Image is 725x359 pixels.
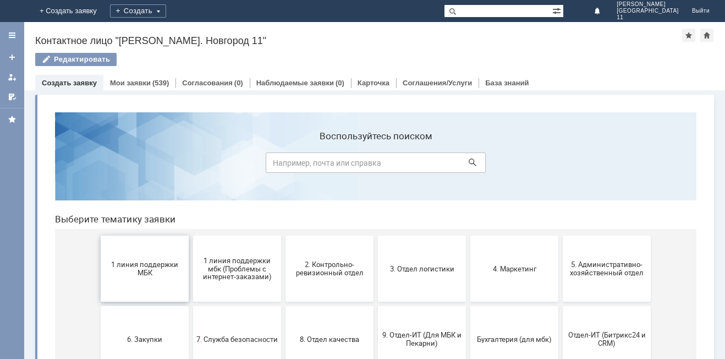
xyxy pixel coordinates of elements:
[58,157,139,173] span: 1 линия поддержки МБК
[403,79,472,87] a: Соглашения/Услуги
[58,231,139,240] span: 6. Закупки
[424,132,512,198] button: 4. Маркетинг
[332,203,420,269] button: 9. Отдел-ИТ (Для МБК и Пекарни)
[147,132,235,198] button: 1 линия поддержки мбк (Проблемы с интернет-заказами)
[335,227,416,244] span: 9. Отдел-ИТ (Для МБК и Пекарни)
[152,79,169,87] div: (539)
[617,14,679,21] span: 11
[3,88,21,106] a: Мои согласования
[239,273,327,339] button: Франчайзинг
[617,1,679,8] span: [PERSON_NAME]
[552,5,563,15] span: Расширенный поиск
[3,48,21,66] a: Создать заявку
[520,157,601,173] span: 5. Административно-хозяйственный отдел
[182,79,233,87] a: Согласования
[617,8,679,14] span: [GEOGRAPHIC_DATA]
[427,293,509,318] span: [PERSON_NAME]. Услуги ИТ для МБК (оформляет L1)
[427,231,509,240] span: Бухгалтерия (для мбк)
[243,302,324,310] span: Франчайзинг
[243,157,324,173] span: 2. Контрольно-ревизионный отдел
[517,273,605,339] button: не актуален
[239,203,327,269] button: 8. Отдел качества
[3,68,21,86] a: Мои заявки
[54,132,142,198] button: 1 линия поддержки МБК
[42,79,97,87] a: Создать заявку
[150,302,232,310] span: Финансовый отдел
[54,203,142,269] button: 6. Закупки
[517,132,605,198] button: 5. Административно-хозяйственный отдел
[520,302,601,310] span: не актуален
[358,79,389,87] a: Карточка
[234,79,243,87] div: (0)
[150,231,232,240] span: 7. Служба безопасности
[332,132,420,198] button: 3. Отдел логистики
[332,273,420,339] button: Это соглашение не активно!
[110,79,151,87] a: Мои заявки
[150,153,232,177] span: 1 линия поддержки мбк (Проблемы с интернет-заказами)
[335,161,416,169] span: 3. Отдел логистики
[682,29,695,42] div: Добавить в избранное
[110,4,166,18] div: Создать
[424,203,512,269] button: Бухгалтерия (для мбк)
[9,110,650,121] header: Выберите тематику заявки
[147,273,235,339] button: Финансовый отдел
[243,231,324,240] span: 8. Отдел качества
[35,35,682,46] div: Контактное лицо "[PERSON_NAME]. Новгород 11"
[58,302,139,310] span: Отдел-ИТ (Офис)
[147,203,235,269] button: 7. Служба безопасности
[219,27,440,38] label: Воспользуйтесь поиском
[424,273,512,339] button: [PERSON_NAME]. Услуги ИТ для МБК (оформляет L1)
[485,79,529,87] a: База знаний
[520,227,601,244] span: Отдел-ИТ (Битрикс24 и CRM)
[239,132,327,198] button: 2. Контрольно-ревизионный отдел
[336,79,344,87] div: (0)
[54,273,142,339] button: Отдел-ИТ (Офис)
[256,79,334,87] a: Наблюдаемые заявки
[335,298,416,314] span: Это соглашение не активно!
[219,49,440,69] input: Например, почта или справка
[517,203,605,269] button: Отдел-ИТ (Битрикс24 и CRM)
[700,29,713,42] div: Сделать домашней страницей
[427,161,509,169] span: 4. Маркетинг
